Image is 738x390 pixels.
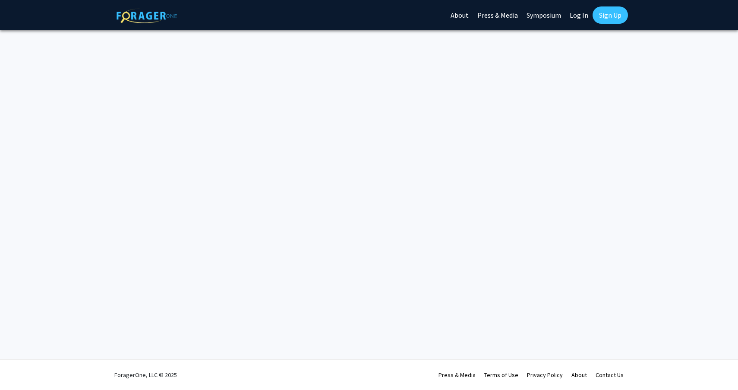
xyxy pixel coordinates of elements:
[571,371,587,379] a: About
[114,360,177,390] div: ForagerOne, LLC © 2025
[527,371,563,379] a: Privacy Policy
[117,8,177,23] img: ForagerOne Logo
[596,371,624,379] a: Contact Us
[438,371,476,379] a: Press & Media
[484,371,518,379] a: Terms of Use
[593,6,628,24] a: Sign Up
